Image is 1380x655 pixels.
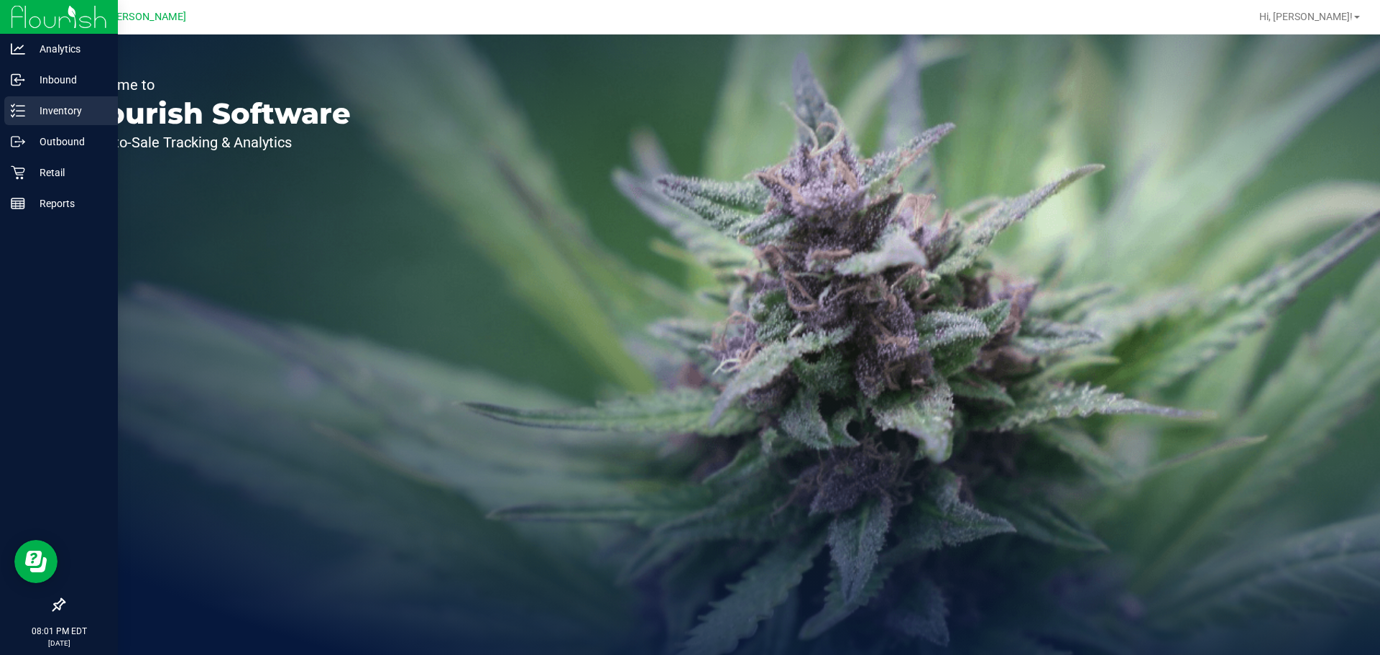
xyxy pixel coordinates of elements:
[14,540,57,583] iframe: Resource center
[6,638,111,649] p: [DATE]
[11,42,25,56] inline-svg: Analytics
[6,625,111,638] p: 08:01 PM EDT
[25,40,111,58] p: Analytics
[107,11,186,23] span: [PERSON_NAME]
[11,104,25,118] inline-svg: Inventory
[78,135,351,150] p: Seed-to-Sale Tracking & Analytics
[25,102,111,119] p: Inventory
[11,196,25,211] inline-svg: Reports
[11,134,25,149] inline-svg: Outbound
[78,99,351,128] p: Flourish Software
[25,195,111,212] p: Reports
[1259,11,1353,22] span: Hi, [PERSON_NAME]!
[25,71,111,88] p: Inbound
[11,165,25,180] inline-svg: Retail
[25,164,111,181] p: Retail
[25,133,111,150] p: Outbound
[11,73,25,87] inline-svg: Inbound
[78,78,351,92] p: Welcome to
